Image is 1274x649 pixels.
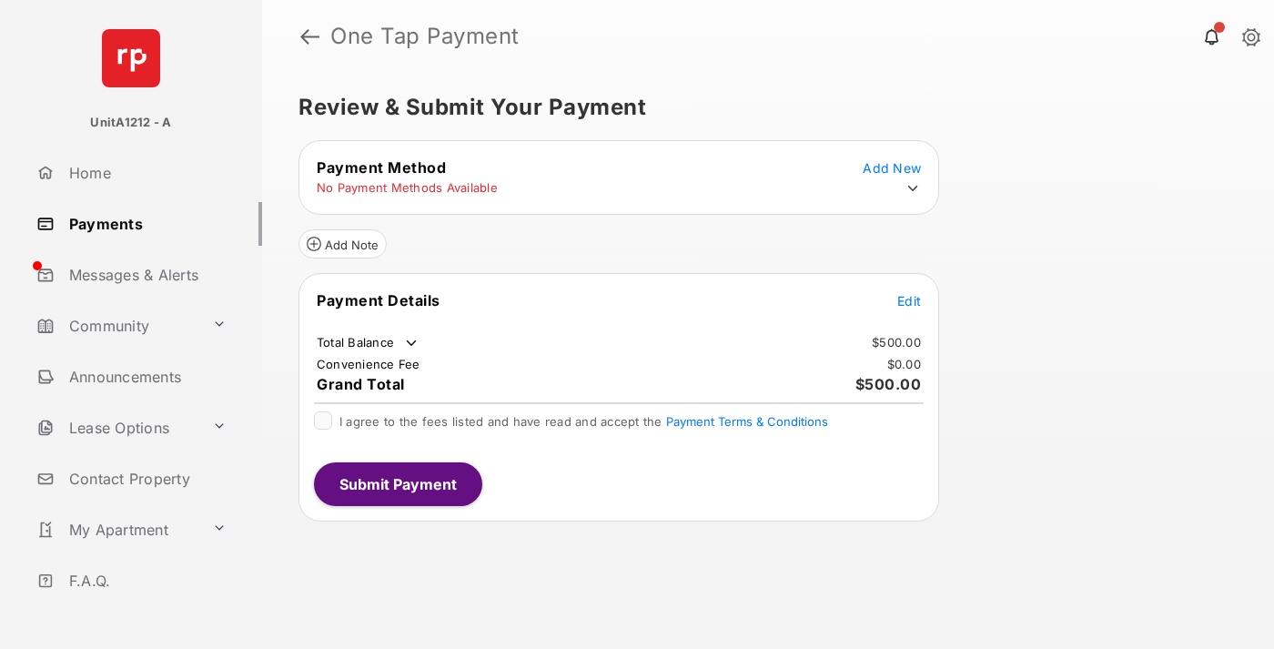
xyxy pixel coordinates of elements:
[29,202,262,246] a: Payments
[863,158,921,177] button: Add New
[666,414,828,429] button: I agree to the fees listed and have read and accept the
[317,158,446,177] span: Payment Method
[330,25,520,47] strong: One Tap Payment
[29,406,205,450] a: Lease Options
[90,114,171,132] p: UnitA1212 - A
[339,414,828,429] span: I agree to the fees listed and have read and accept the
[317,375,405,393] span: Grand Total
[316,356,421,372] td: Convenience Fee
[871,334,922,350] td: $500.00
[317,291,440,309] span: Payment Details
[863,160,921,176] span: Add New
[29,457,262,501] a: Contact Property
[316,334,420,352] td: Total Balance
[897,293,921,309] span: Edit
[29,151,262,195] a: Home
[29,559,262,603] a: F.A.Q.
[102,29,160,87] img: svg+xml;base64,PHN2ZyB4bWxucz0iaHR0cDovL3d3dy53My5vcmcvMjAwMC9zdmciIHdpZHRoPSI2NCIgaGVpZ2h0PSI2NC...
[855,375,922,393] span: $500.00
[316,179,499,196] td: No Payment Methods Available
[29,508,205,552] a: My Apartment
[298,96,1223,118] h5: Review & Submit Your Payment
[298,229,387,259] button: Add Note
[29,253,262,297] a: Messages & Alerts
[29,355,262,399] a: Announcements
[886,356,922,372] td: $0.00
[29,304,205,348] a: Community
[897,291,921,309] button: Edit
[314,462,482,506] button: Submit Payment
